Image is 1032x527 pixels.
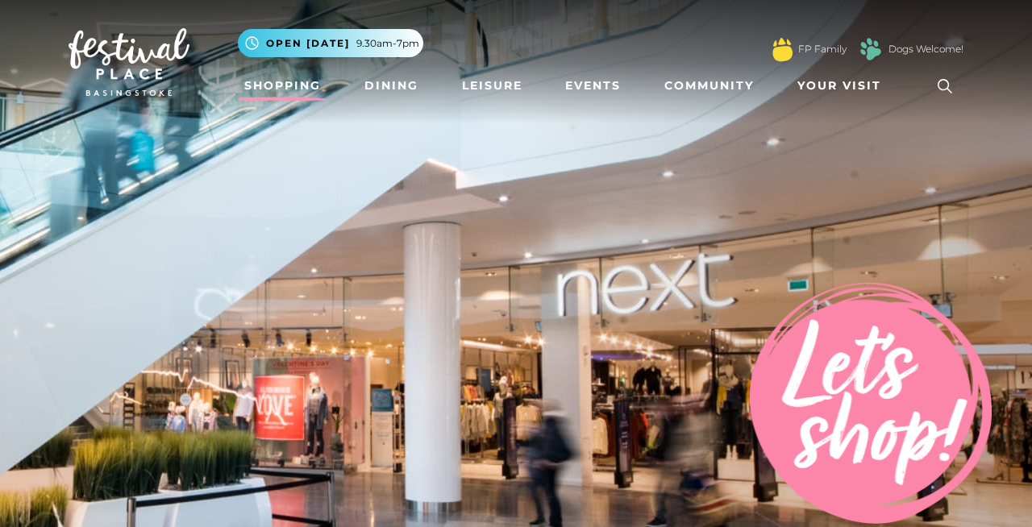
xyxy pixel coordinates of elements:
img: Festival Place Logo [69,28,189,96]
a: Dogs Welcome! [888,42,963,56]
a: Community [658,71,760,101]
a: Shopping [238,71,327,101]
span: Your Visit [797,77,881,94]
span: Open [DATE] [266,36,350,51]
span: 9.30am-7pm [356,36,419,51]
a: Leisure [456,71,529,101]
a: Events [559,71,627,101]
button: Open [DATE] 9.30am-7pm [238,29,423,57]
a: Your Visit [791,71,896,101]
a: FP Family [798,42,847,56]
a: Dining [358,71,425,101]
